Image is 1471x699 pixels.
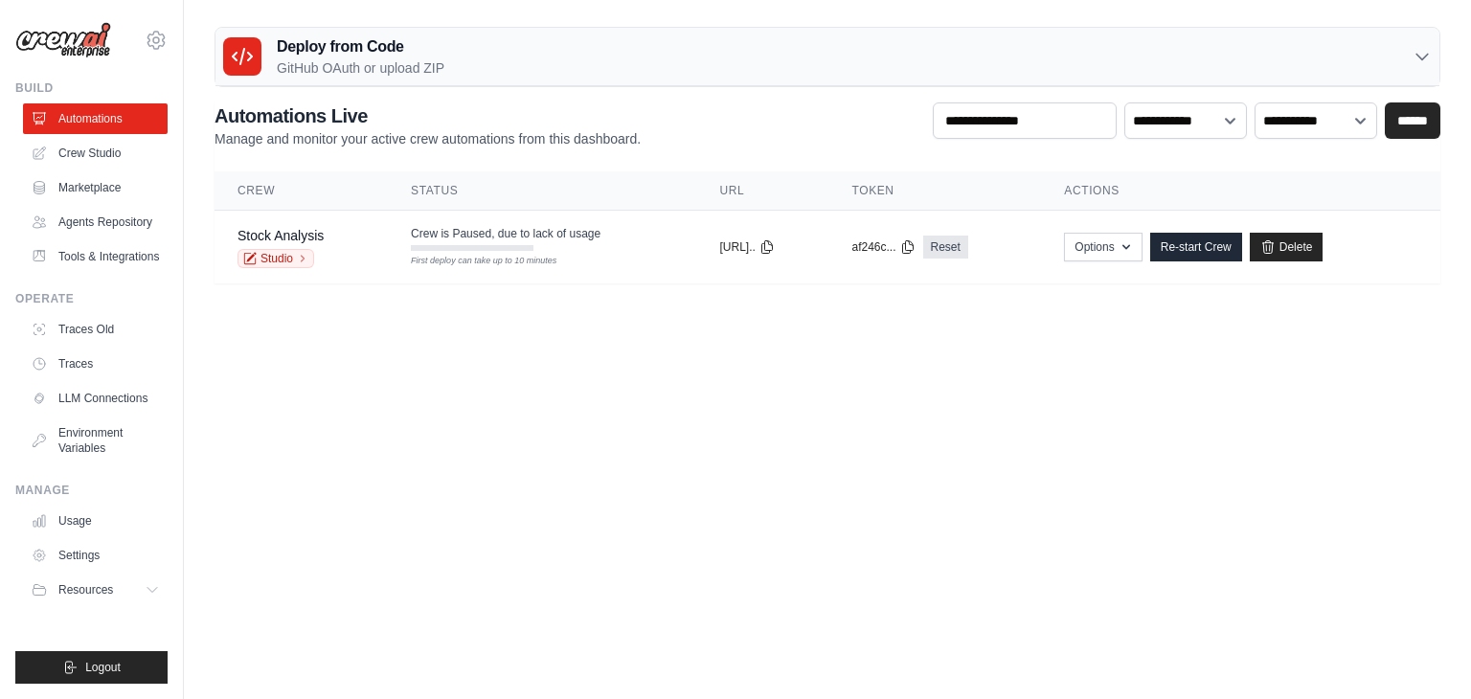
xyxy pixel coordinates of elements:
a: Crew Studio [23,138,168,169]
a: Traces [23,349,168,379]
a: LLM Connections [23,383,168,414]
button: Options [1064,233,1142,261]
h2: Automations Live [215,102,641,129]
a: Marketplace [23,172,168,203]
th: URL [697,171,829,211]
a: Studio [238,249,314,268]
a: Tools & Integrations [23,241,168,272]
h3: Deploy from Code [277,35,444,58]
th: Status [388,171,696,211]
button: Resources [23,575,168,605]
a: Usage [23,506,168,536]
a: Stock Analysis [238,228,324,243]
th: Actions [1041,171,1440,211]
div: First deploy can take up to 10 minutes [411,255,533,268]
th: Crew [215,171,388,211]
button: Logout [15,651,168,684]
a: Reset [923,236,968,259]
a: Agents Repository [23,207,168,237]
img: Logo [15,22,111,58]
span: Crew is Paused, due to lack of usage [411,226,600,241]
a: Re-start Crew [1150,233,1242,261]
p: Manage and monitor your active crew automations from this dashboard. [215,129,641,148]
a: Traces Old [23,314,168,345]
div: Operate [15,291,168,306]
div: Build [15,80,168,96]
a: Settings [23,540,168,571]
span: Logout [85,660,121,675]
p: GitHub OAuth or upload ZIP [277,58,444,78]
div: Manage [15,483,168,498]
span: Resources [58,582,113,598]
button: af246c... [851,239,915,255]
th: Token [828,171,1041,211]
a: Environment Variables [23,417,168,463]
a: Delete [1250,233,1324,261]
a: Automations [23,103,168,134]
